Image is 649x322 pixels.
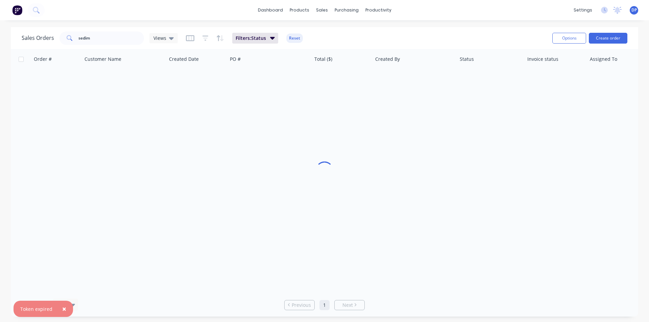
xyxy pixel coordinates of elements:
[12,5,22,15] img: Factory
[22,35,54,41] h1: Sales Orders
[286,33,303,43] button: Reset
[20,305,52,313] div: Token expired
[335,302,364,308] a: Next page
[589,33,627,44] button: Create order
[286,5,313,15] div: products
[282,300,367,310] ul: Pagination
[78,31,144,45] input: Search...
[285,302,314,308] a: Previous page
[331,5,362,15] div: purchasing
[362,5,395,15] div: productivity
[460,56,474,63] div: Status
[342,302,353,308] span: Next
[153,34,166,42] span: Views
[34,56,52,63] div: Order #
[236,35,266,42] span: Filters: Status
[292,302,311,308] span: Previous
[230,56,241,63] div: PO #
[169,56,199,63] div: Created Date
[552,33,586,44] button: Options
[375,56,400,63] div: Created By
[527,56,558,63] div: Invoice status
[631,7,637,13] span: DP
[590,56,617,63] div: Assigned To
[85,56,121,63] div: Customer Name
[232,33,278,44] button: Filters:Status
[570,5,596,15] div: settings
[314,56,332,63] div: Total ($)
[319,300,330,310] a: Page 1 is your current page
[255,5,286,15] a: dashboard
[313,5,331,15] div: sales
[62,304,66,314] span: ×
[55,301,73,317] button: Close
